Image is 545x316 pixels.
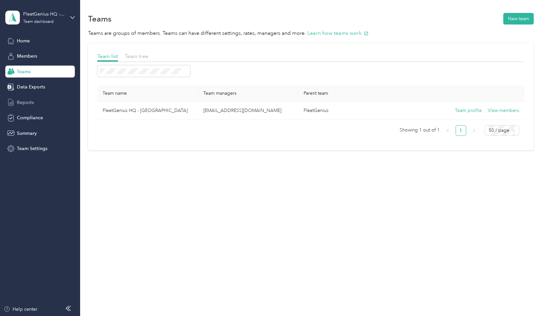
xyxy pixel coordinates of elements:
li: Next Page [469,125,479,136]
button: Learn how teams work [307,29,369,37]
li: Previous Page [442,125,453,136]
button: View members [488,107,519,114]
span: Team list [97,53,118,59]
a: 1 [456,126,466,135]
span: Summary [17,130,37,137]
td: FleetGenius HQ - Naples [97,102,198,120]
li: 1 [456,125,466,136]
div: FleetGenius HQ - [GEOGRAPHIC_DATA] [23,11,65,18]
span: Compliance [17,114,43,121]
span: Showing 1 out of 1 [400,125,440,135]
p: [EMAIL_ADDRESS][DOMAIN_NAME] [203,107,293,114]
div: Team dashboard [23,20,54,24]
iframe: Everlance-gr Chat Button Frame [508,279,545,316]
span: Team tree [125,53,148,59]
td: FleetGenius [298,102,399,120]
span: Home [17,37,30,44]
span: left [446,129,450,132]
span: Data Exports [17,83,45,90]
span: Reports [17,99,34,106]
button: left [442,125,453,136]
button: Help center [4,306,37,313]
th: Parent team [298,85,399,102]
button: Team profile [455,107,482,114]
th: Team name [97,85,198,102]
th: Team managers [198,85,298,102]
button: New team [503,13,534,25]
span: right [472,129,476,132]
p: Teams are groups of members. Teams can have different settings, rates, managers and more. [88,29,533,37]
h1: Teams [88,15,112,22]
button: right [469,125,479,136]
div: Page Size [485,125,519,136]
span: Teams [17,68,30,75]
span: Team Settings [17,145,47,152]
span: 50 / page [489,126,515,135]
span: Members [17,53,37,60]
